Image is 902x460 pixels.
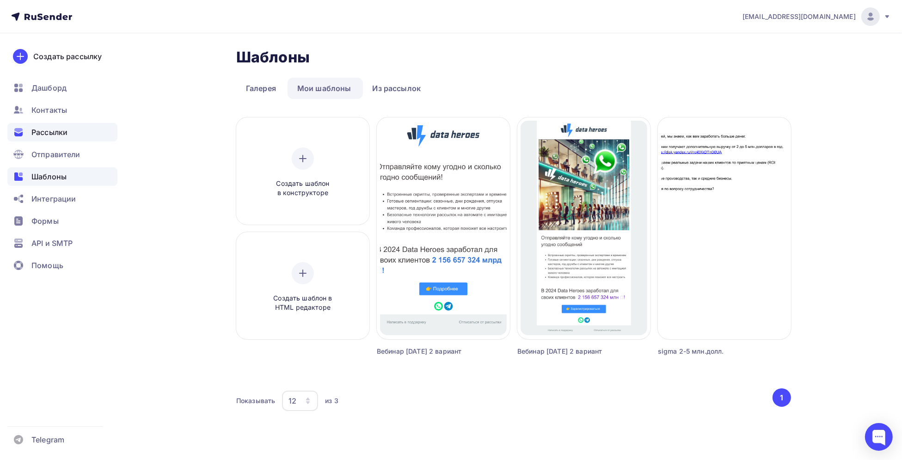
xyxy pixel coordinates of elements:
a: Шаблоны [7,167,117,186]
a: Дашборд [7,79,117,97]
a: Галерея [236,78,286,99]
a: Из рассылок [363,78,431,99]
a: Отправители [7,145,117,164]
div: sigma 2-5 млн.долл. [658,347,758,356]
div: из 3 [325,396,338,405]
span: Отправители [31,149,80,160]
a: [EMAIL_ADDRESS][DOMAIN_NAME] [742,7,891,26]
span: Создать шаблон в конструкторе [259,179,347,198]
div: 12 [288,395,296,406]
ul: Pagination [771,388,792,407]
span: API и SMTP [31,238,73,249]
span: Шаблоны [31,171,67,182]
span: Интеграции [31,193,76,204]
div: Вебинар [DATE] 2 вариант [377,347,477,356]
span: Помощь [31,260,63,271]
div: Вебинар [DATE] 2 вариант [517,347,617,356]
span: Создать шаблон в HTML редакторе [259,294,347,313]
a: Рассылки [7,123,117,141]
a: Формы [7,212,117,230]
div: Создать рассылку [33,51,102,62]
span: Формы [31,215,59,227]
span: Контакты [31,104,67,116]
div: Показывать [236,396,275,405]
span: Рассылки [31,127,67,138]
a: Мои шаблоны [288,78,361,99]
button: 12 [282,390,319,411]
span: Дашборд [31,82,67,93]
button: Go to page 1 [773,388,791,407]
a: Контакты [7,101,117,119]
span: [EMAIL_ADDRESS][DOMAIN_NAME] [742,12,856,21]
span: Telegram [31,434,64,445]
h2: Шаблоны [236,48,310,67]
